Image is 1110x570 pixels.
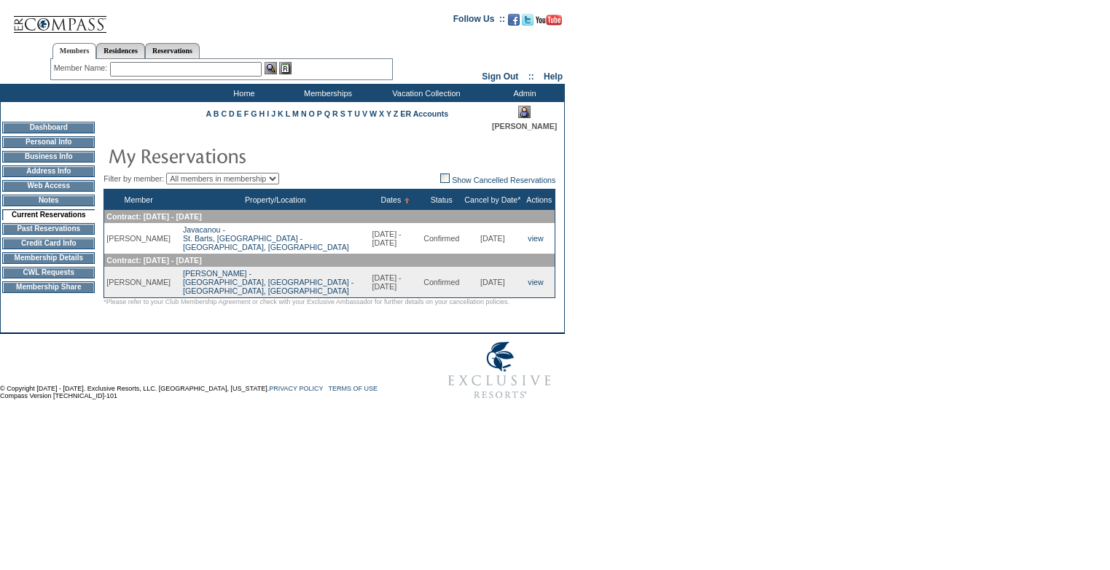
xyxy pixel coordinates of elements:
[104,267,173,298] td: [PERSON_NAME]
[2,267,95,278] td: CWL Requests
[354,109,360,118] a: U
[348,109,353,118] a: T
[522,18,533,27] a: Follow us on Twitter
[340,109,345,118] a: S
[145,43,200,58] a: Reservations
[251,109,257,118] a: G
[394,109,399,118] a: Z
[2,238,95,249] td: Credit Card Info
[52,43,97,59] a: Members
[183,269,353,295] a: [PERSON_NAME] -[GEOGRAPHIC_DATA], [GEOGRAPHIC_DATA] - [GEOGRAPHIC_DATA], [GEOGRAPHIC_DATA]
[265,62,277,74] img: View
[104,223,173,254] td: [PERSON_NAME]
[536,18,562,27] a: Subscribe to our YouTube Channel
[523,190,555,211] th: Actions
[440,173,450,183] img: chk_off.JPG
[421,223,461,254] td: Confirmed
[528,234,543,243] a: view
[2,180,95,192] td: Web Access
[237,109,242,118] a: E
[536,15,562,26] img: Subscribe to our YouTube Channel
[362,109,367,118] a: V
[431,195,453,204] a: Status
[400,109,448,118] a: ER Accounts
[267,109,269,118] a: I
[108,141,399,170] img: pgTtlMyReservations.gif
[528,278,543,286] a: view
[2,136,95,148] td: Personal Info
[370,223,422,254] td: [DATE] - [DATE]
[200,84,284,102] td: Home
[96,43,145,58] a: Residences
[370,267,422,298] td: [DATE] - [DATE]
[309,109,315,118] a: O
[481,84,565,102] td: Admin
[332,109,338,118] a: R
[522,14,533,26] img: Follow us on Twitter
[278,109,284,118] a: K
[440,176,555,184] a: Show Cancelled Reservations
[528,71,534,82] span: ::
[401,198,410,203] img: Ascending
[380,195,401,204] a: Dates
[368,84,481,102] td: Vacation Collection
[106,212,201,221] span: Contract: [DATE] - [DATE]
[421,267,461,298] td: Confirmed
[2,165,95,177] td: Address Info
[492,122,557,130] span: [PERSON_NAME]
[464,195,520,204] a: Cancel by Date*
[2,151,95,163] td: Business Info
[125,195,153,204] a: Member
[214,109,219,118] a: B
[12,4,107,34] img: Compass Home
[245,195,306,204] a: Property/Location
[461,223,523,254] td: [DATE]
[434,334,565,407] img: Exclusive Resorts
[2,252,95,264] td: Membership Details
[206,109,211,118] a: A
[508,18,520,27] a: Become our fan on Facebook
[2,223,95,235] td: Past Reservations
[244,109,249,118] a: F
[284,84,368,102] td: Memberships
[292,109,299,118] a: M
[2,122,95,133] td: Dashboard
[103,174,164,183] span: Filter by member:
[329,385,378,392] a: TERMS OF USE
[2,209,95,220] td: Current Reservations
[106,256,201,265] span: Contract: [DATE] - [DATE]
[2,281,95,293] td: Membership Share
[269,385,323,392] a: PRIVACY POLICY
[324,109,330,118] a: Q
[279,62,292,74] img: Reservations
[482,71,518,82] a: Sign Out
[386,109,391,118] a: Y
[317,109,322,118] a: P
[103,298,509,305] span: *Please refer to your Club Membership Agreement or check with your Exclusive Ambassador for furth...
[54,62,110,74] div: Member Name:
[2,195,95,206] td: Notes
[461,267,523,298] td: [DATE]
[544,71,563,82] a: Help
[271,109,275,118] a: J
[453,12,505,30] td: Follow Us ::
[379,109,384,118] a: X
[259,109,265,118] a: H
[370,109,377,118] a: W
[518,106,531,118] img: Impersonate
[286,109,290,118] a: L
[183,225,349,251] a: Javacanou -St. Barts, [GEOGRAPHIC_DATA] - [GEOGRAPHIC_DATA], [GEOGRAPHIC_DATA]
[301,109,307,118] a: N
[508,14,520,26] img: Become our fan on Facebook
[229,109,235,118] a: D
[221,109,227,118] a: C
